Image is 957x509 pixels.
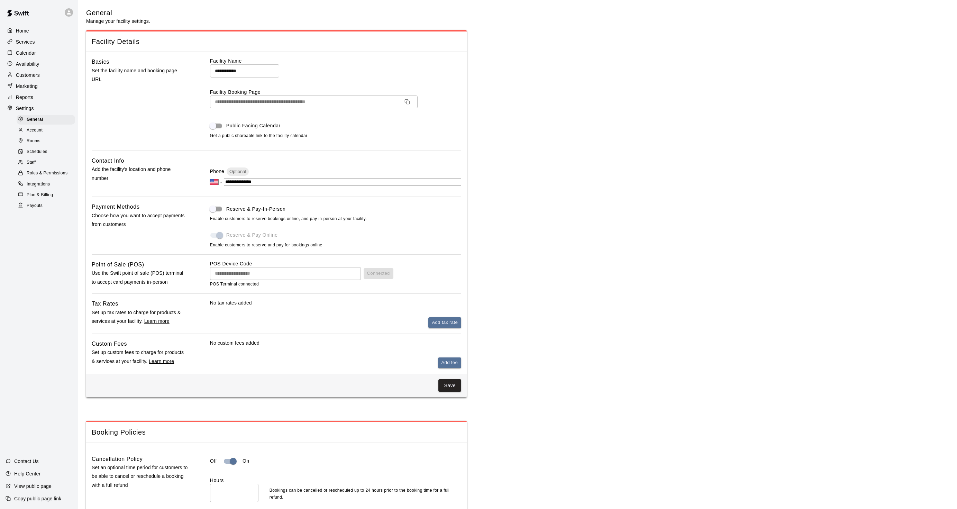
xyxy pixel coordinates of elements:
[92,455,143,464] h6: Cancellation Policy
[438,379,461,392] button: Save
[17,157,78,168] a: Staff
[17,180,75,189] div: Integrations
[17,114,78,125] a: General
[14,483,52,490] p: View public page
[210,243,322,247] span: Enable customers to reserve and pay for bookings online
[6,92,72,102] a: Reports
[17,147,78,157] a: Schedules
[27,138,40,145] span: Rooms
[16,49,36,56] p: Calendar
[92,348,188,365] p: Set up custom fees to charge for products & services at your facility.
[86,18,150,25] p: Manage your facility settings.
[92,339,127,348] h6: Custom Fees
[210,477,258,484] label: Hours
[243,457,249,465] p: On
[17,190,78,200] a: Plan & Billing
[210,133,308,139] span: Get a public shareable link to the facility calendar
[27,148,47,155] span: Schedules
[92,66,188,84] p: Set the facility name and booking page URL
[210,299,461,306] p: No tax rates added
[6,26,72,36] a: Home
[226,122,281,129] span: Public Facing Calendar
[27,170,67,177] span: Roles & Permissions
[210,261,252,266] label: POS Device Code
[14,495,61,502] p: Copy public page link
[92,165,188,182] p: Add the facility's location and phone number
[17,115,75,125] div: General
[17,190,75,200] div: Plan & Billing
[16,94,33,101] p: Reports
[226,206,286,213] span: Reserve & Pay-In-Person
[17,200,78,211] a: Payouts
[92,37,461,46] span: Facility Details
[27,181,50,188] span: Integrations
[6,48,72,58] a: Calendar
[14,470,40,477] p: Help Center
[149,358,174,364] a: Learn more
[92,299,118,308] h6: Tax Rates
[27,127,43,134] span: Account
[210,457,217,465] p: Off
[17,179,78,190] a: Integrations
[144,318,170,324] a: Learn more
[17,126,75,135] div: Account
[428,317,461,328] button: Add tax rate
[210,216,461,222] span: Enable customers to reserve bookings online, and pay in-person at your facility.
[86,8,150,18] h5: General
[6,81,72,91] a: Marketing
[14,458,39,465] p: Contact Us
[270,487,461,501] p: Bookings can be cancelled or rescheduled up to 24 hours prior to the booking time for a full refund.
[92,308,188,326] p: Set up tax rates to charge for products & services at your facility.
[438,357,461,368] button: Add fee
[92,428,461,437] span: Booking Policies
[6,70,72,80] a: Customers
[6,37,72,47] a: Services
[226,231,278,239] span: Reserve & Pay Online
[27,192,53,199] span: Plan & Billing
[92,202,140,211] h6: Payment Methods
[402,96,413,107] button: Copy URL
[16,105,34,112] p: Settings
[210,168,224,175] p: Phone
[17,201,75,211] div: Payouts
[92,260,144,269] h6: Point of Sale (POS)
[210,282,259,287] span: POS Terminal connected
[92,463,188,490] p: Set an optional time period for customers to be able to cancel or reschedule a booking with a ful...
[17,147,75,157] div: Schedules
[92,211,188,229] p: Choose how you want to accept payments from customers
[27,116,43,123] span: General
[17,136,75,146] div: Rooms
[16,61,39,67] p: Availability
[92,269,188,286] p: Use the Swift point of sale (POS) terminal to accept card payments in-person
[17,168,78,179] a: Roles & Permissions
[17,158,75,167] div: Staff
[92,156,124,165] h6: Contact Info
[6,59,72,69] a: Availability
[92,57,109,66] h6: Basics
[17,125,78,136] a: Account
[16,83,38,90] p: Marketing
[16,38,35,45] p: Services
[27,202,43,209] span: Payouts
[6,103,72,113] a: Settings
[16,27,29,34] p: Home
[17,136,78,147] a: Rooms
[227,169,249,174] span: Optional
[27,159,36,166] span: Staff
[17,169,75,178] div: Roles & Permissions
[210,57,461,64] label: Facility Name
[210,339,461,346] p: No custom fees added
[210,89,461,96] label: Facility Booking Page
[16,72,40,79] p: Customers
